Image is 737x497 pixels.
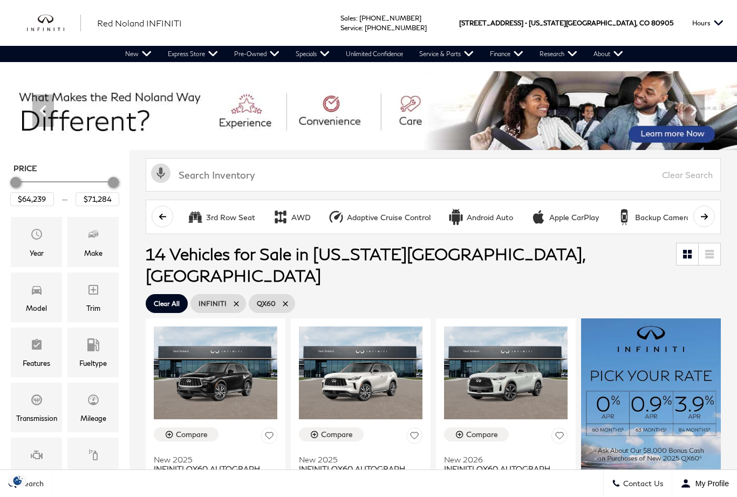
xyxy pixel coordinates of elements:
[267,206,317,228] button: AWDAWD
[97,18,182,28] span: Red Noland INFINITI
[5,475,30,486] img: Opt-Out Icon
[299,464,414,482] span: INFINITI QX60 AUTOGRAPH AWD
[181,206,261,228] button: 3rd Row Seat3rd Row Seat
[11,438,62,487] div: EngineEngine
[87,336,100,357] span: Fueltype
[87,281,100,302] span: Trim
[359,14,421,22] a: [PHONE_NUMBER]
[356,130,366,141] span: Go to slide 4
[585,46,631,62] a: About
[616,209,632,225] div: Backup Camera
[672,470,737,497] button: Open user profile menu
[26,302,47,314] div: Model
[23,357,50,369] div: Features
[361,24,363,32] span: :
[30,247,44,259] div: Year
[16,412,57,424] div: Transmission
[635,213,691,222] div: Backup Camera
[84,467,102,479] div: Color
[411,46,482,62] a: Service & Parts
[610,206,697,228] button: Backup CameraBackup Camera
[87,446,100,467] span: Color
[160,46,226,62] a: Express Store
[10,177,21,188] div: Minimum Price
[154,448,277,482] a: New 2025INFINITI QX60 AUTOGRAPH AWD
[444,455,559,464] span: New 2026
[97,17,182,30] a: Red Noland INFINITI
[17,479,44,488] span: Search
[406,427,422,447] button: Save Vehicle
[154,297,180,310] span: Clear All
[416,130,427,141] span: Go to slide 8
[67,438,119,487] div: ColorColor
[11,217,62,267] div: YearYear
[152,206,173,227] button: scroll left
[257,297,276,310] span: QX60
[531,46,585,62] a: Research
[310,130,321,141] span: Go to slide 1
[524,206,605,228] button: Apple CarPlayApple CarPlay
[67,217,119,267] div: MakeMake
[299,448,422,482] a: New 2025INFINITI QX60 AUTOGRAPH AWD
[67,383,119,432] div: MileageMileage
[530,209,547,225] div: Apple CarPlay
[25,467,47,479] div: Engine
[206,213,255,222] div: 3rd Row Seat
[299,427,364,441] button: Compare Vehicle
[459,19,673,27] a: [STREET_ADDRESS] • [US_STATE][GEOGRAPHIC_DATA], CO 80905
[108,177,119,188] div: Maximum Price
[30,336,43,357] span: Features
[340,130,351,141] span: Go to slide 3
[482,46,531,62] a: Finance
[67,328,119,377] div: FueltypeFueltype
[176,430,208,439] div: Compare
[76,192,119,206] input: Maximum
[299,326,422,419] img: 2025 INFINITI QX60 AUTOGRAPH AWD
[466,430,498,439] div: Compare
[371,130,381,141] span: Go to slide 5
[288,46,338,62] a: Specials
[187,209,203,225] div: 3rd Row Seat
[11,273,62,322] div: ModelModel
[80,412,106,424] div: Mileage
[30,225,43,247] span: Year
[322,206,436,228] button: Adaptive Cruise ControlAdaptive Cruise Control
[291,213,311,222] div: AWD
[154,427,219,441] button: Compare Vehicle
[401,130,412,141] span: Go to slide 7
[620,479,664,488] span: Contact Us
[11,383,62,432] div: TransmissionTransmission
[27,15,81,32] img: INFINITI
[691,479,729,488] span: My Profile
[27,15,81,32] a: infiniti
[693,206,715,227] button: scroll right
[32,94,54,127] div: Previous
[199,297,227,310] span: INFINITI
[79,357,107,369] div: Fueltype
[551,427,568,447] button: Save Vehicle
[86,302,100,314] div: Trim
[386,130,397,141] span: Go to slide 6
[87,225,100,247] span: Make
[30,281,43,302] span: Model
[549,213,599,222] div: Apple CarPlay
[84,247,103,259] div: Make
[154,326,277,419] img: 2025 INFINITI QX60 AUTOGRAPH AWD
[10,192,54,206] input: Minimum
[442,206,519,228] button: Android AutoAndroid Auto
[11,328,62,377] div: FeaturesFeatures
[338,46,411,62] a: Unlimited Confidence
[467,213,513,222] div: Android Auto
[5,475,30,486] section: Click to Open Cookie Consent Modal
[325,130,336,141] span: Go to slide 2
[261,427,277,447] button: Save Vehicle
[444,448,568,482] a: New 2026INFINITI QX60 AUTOGRAPH AWD
[448,209,464,225] div: Android Auto
[226,46,288,62] a: Pre-Owned
[340,24,361,32] span: Service
[272,209,289,225] div: AWD
[154,455,269,464] span: New 2025
[444,326,568,419] img: 2026 INFINITI QX60 AUTOGRAPH AWD
[146,158,721,192] input: Search Inventory
[151,164,170,183] svg: Click to toggle on voice search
